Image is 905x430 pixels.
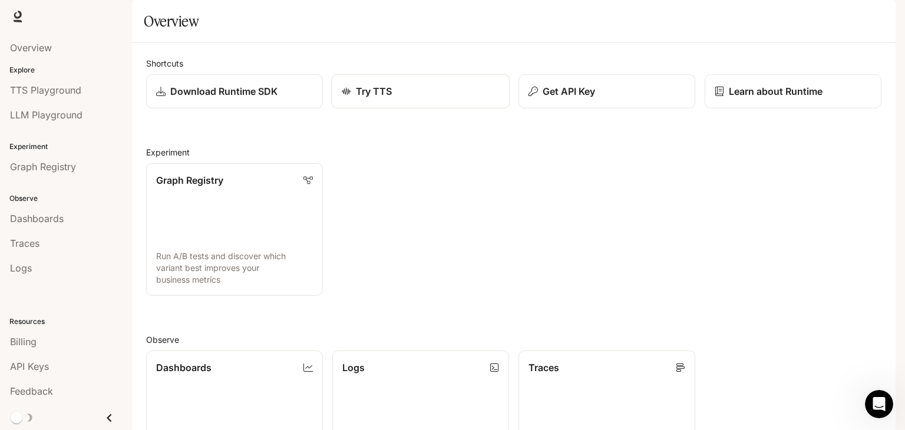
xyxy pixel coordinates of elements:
[342,360,365,375] p: Logs
[144,9,199,33] h1: Overview
[729,84,823,98] p: Learn about Runtime
[170,84,278,98] p: Download Runtime SDK
[529,360,559,375] p: Traces
[146,333,881,346] h2: Observe
[146,74,323,108] a: Download Runtime SDK
[146,146,881,158] h2: Experiment
[146,57,881,70] h2: Shortcuts
[146,163,323,296] a: Graph RegistryRun A/B tests and discover which variant best improves your business metrics
[156,173,223,187] p: Graph Registry
[332,74,510,109] a: Try TTS
[543,84,595,98] p: Get API Key
[356,84,392,98] p: Try TTS
[518,74,695,108] button: Get API Key
[156,360,212,375] p: Dashboards
[705,74,881,108] a: Learn about Runtime
[865,390,893,418] iframe: Intercom live chat
[156,250,313,286] p: Run A/B tests and discover which variant best improves your business metrics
